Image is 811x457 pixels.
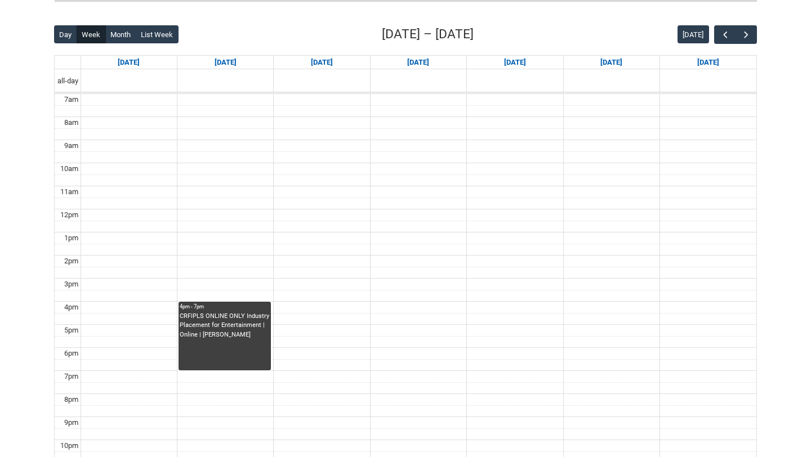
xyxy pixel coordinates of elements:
div: 8am [62,117,81,128]
div: 10pm [58,440,81,451]
div: 12pm [58,209,81,221]
div: 1pm [62,232,81,244]
a: Go to September 19, 2025 [598,56,625,69]
div: 9am [62,140,81,151]
a: Go to September 17, 2025 [405,56,431,69]
button: Day [54,25,77,43]
div: 7am [62,94,81,105]
div: 11am [58,186,81,198]
h2: [DATE] – [DATE] [382,25,474,44]
a: Go to September 16, 2025 [309,56,335,69]
div: 10am [58,163,81,174]
button: Week [77,25,106,43]
div: 3pm [62,279,81,290]
div: 6pm [62,348,81,359]
a: Go to September 14, 2025 [115,56,142,69]
div: 5pm [62,325,81,336]
div: CRFIPLS ONLINE ONLY Industry Placement for Entertainment | Online | [PERSON_NAME] [180,312,270,340]
a: Go to September 15, 2025 [212,56,239,69]
button: List Week [136,25,179,43]
a: Go to September 18, 2025 [502,56,528,69]
button: [DATE] [678,25,709,43]
div: 2pm [62,256,81,267]
span: all-day [55,75,81,87]
div: 8pm [62,394,81,405]
button: Next Week [736,25,757,44]
div: 9pm [62,417,81,428]
button: Month [105,25,136,43]
div: 7pm [62,371,81,382]
a: Go to September 20, 2025 [695,56,721,69]
button: Previous Week [714,25,736,44]
div: 4pm - 7pm [180,303,270,311]
div: 4pm [62,302,81,313]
